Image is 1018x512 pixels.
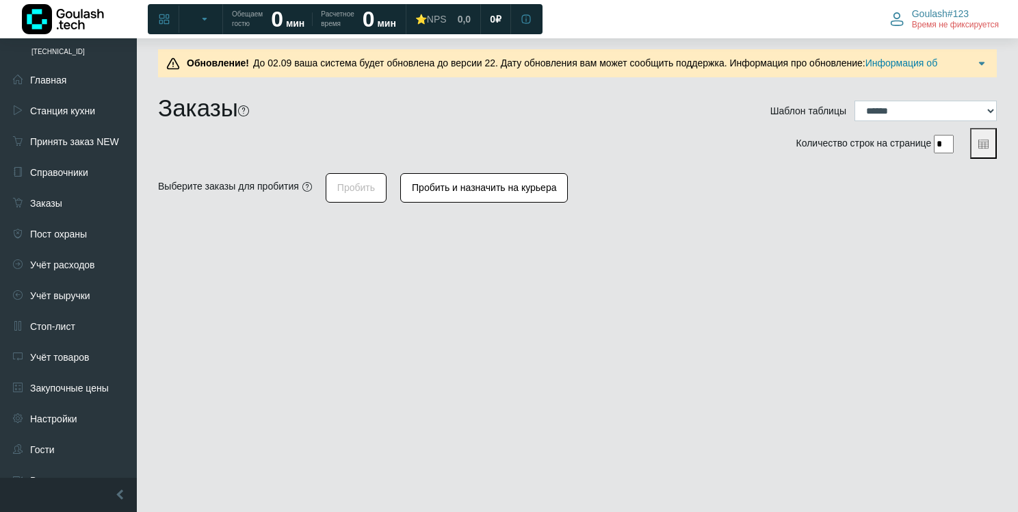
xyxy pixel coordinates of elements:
[377,18,395,29] span: мин
[882,5,1007,34] button: Goulash#123 Время не фиксируется
[326,173,387,203] button: Пробить
[187,57,249,68] b: Обновление!
[158,179,299,194] div: Выберите заказы для пробития
[975,57,989,71] img: Подробнее
[224,7,404,31] a: Обещаем гостю 0 мин Расчетное время 0 мин
[286,18,304,29] span: мин
[490,13,495,25] span: 0
[183,57,937,83] span: До 02.09 ваша система будет обновлена до версии 22. Дату обновления вам может сообщить поддержка....
[363,7,375,31] strong: 0
[912,8,969,20] span: Goulash#123
[232,10,263,29] span: Обещаем гостю
[271,7,283,31] strong: 0
[770,104,846,118] label: Шаблон таблицы
[482,7,510,31] a: 0 ₽
[158,94,238,123] h1: Заказы
[400,173,568,203] button: Пробить и назначить на курьера
[796,136,932,151] label: Количество строк на странице
[302,182,312,192] i: Нужные заказы должны быть в статусе "готов" (если вы хотите пробить один заказ, то можно воспольз...
[321,10,354,29] span: Расчетное время
[495,13,501,25] span: ₽
[427,14,447,25] span: NPS
[912,20,999,31] span: Время не фиксируется
[238,105,249,116] i: На этой странице можно найти заказ, используя различные фильтры. Все пункты заполнять необязатель...
[22,4,104,34] img: Логотип компании Goulash.tech
[166,57,180,71] img: Предупреждение
[407,7,479,31] a: ⭐NPS 0,0
[415,13,447,25] div: ⭐
[458,13,471,25] span: 0,0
